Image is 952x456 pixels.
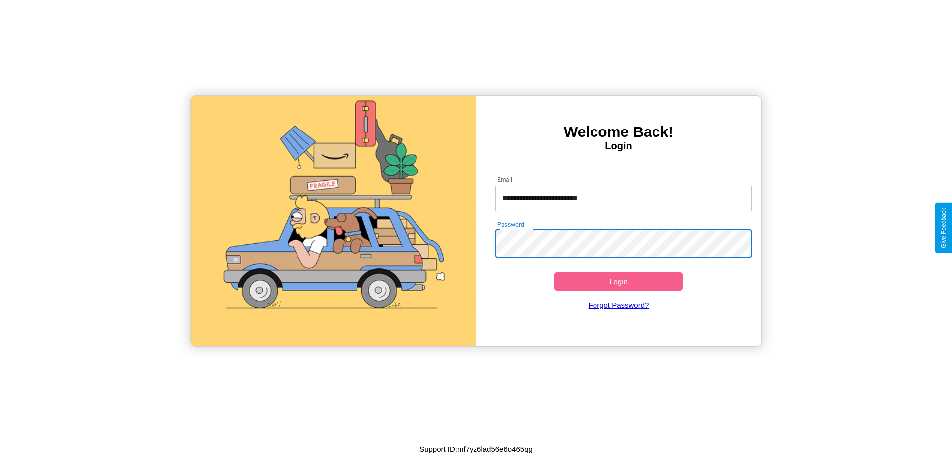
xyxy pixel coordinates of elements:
button: Login [554,272,683,291]
p: Support ID: mf7yz6lad56e6o465qg [419,442,533,456]
h4: Login [476,140,761,152]
label: Email [497,175,513,184]
div: Give Feedback [940,208,947,248]
a: Forgot Password? [490,291,747,319]
img: gif [191,96,476,346]
h3: Welcome Back! [476,124,761,140]
label: Password [497,220,524,229]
